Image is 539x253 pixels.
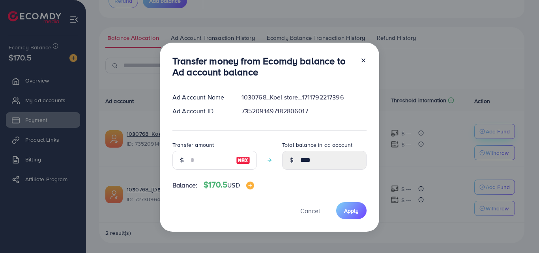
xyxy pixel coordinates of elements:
[235,107,373,116] div: 7352091497182806017
[204,180,254,190] h4: $170.5
[172,55,354,78] h3: Transfer money from Ecomdy balance to Ad account balance
[505,217,533,247] iframe: Chat
[290,202,330,219] button: Cancel
[282,141,352,149] label: Total balance in ad account
[236,156,250,165] img: image
[300,206,320,215] span: Cancel
[172,181,197,190] span: Balance:
[166,93,235,102] div: Ad Account Name
[246,182,254,189] img: image
[235,93,373,102] div: 1030768_Koel store_1711792217396
[227,181,240,189] span: USD
[166,107,235,116] div: Ad Account ID
[172,141,214,149] label: Transfer amount
[344,207,359,215] span: Apply
[336,202,367,219] button: Apply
